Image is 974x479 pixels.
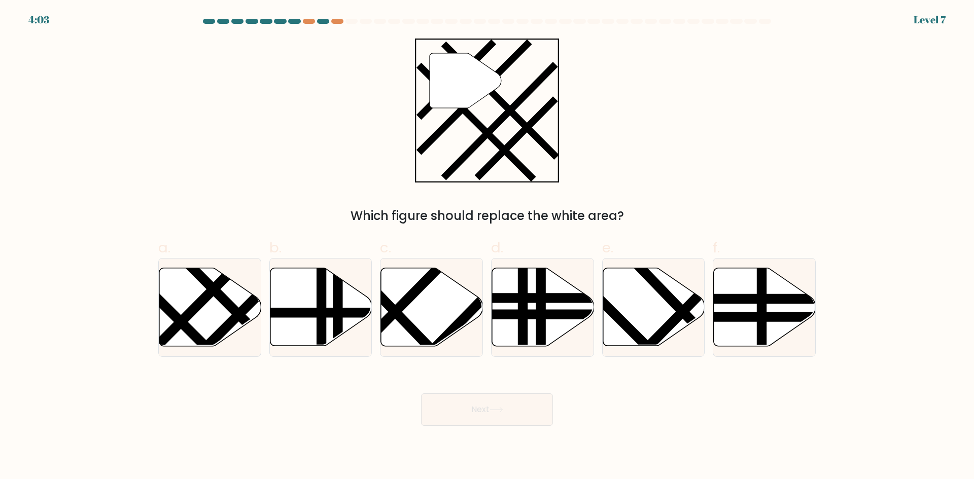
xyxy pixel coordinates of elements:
[602,238,613,257] span: e.
[380,238,391,257] span: c.
[914,12,946,27] div: Level 7
[491,238,503,257] span: d.
[421,393,553,426] button: Next
[28,12,49,27] div: 4:03
[269,238,282,257] span: b.
[430,53,501,108] g: "
[158,238,170,257] span: a.
[164,207,810,225] div: Which figure should replace the white area?
[713,238,720,257] span: f.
